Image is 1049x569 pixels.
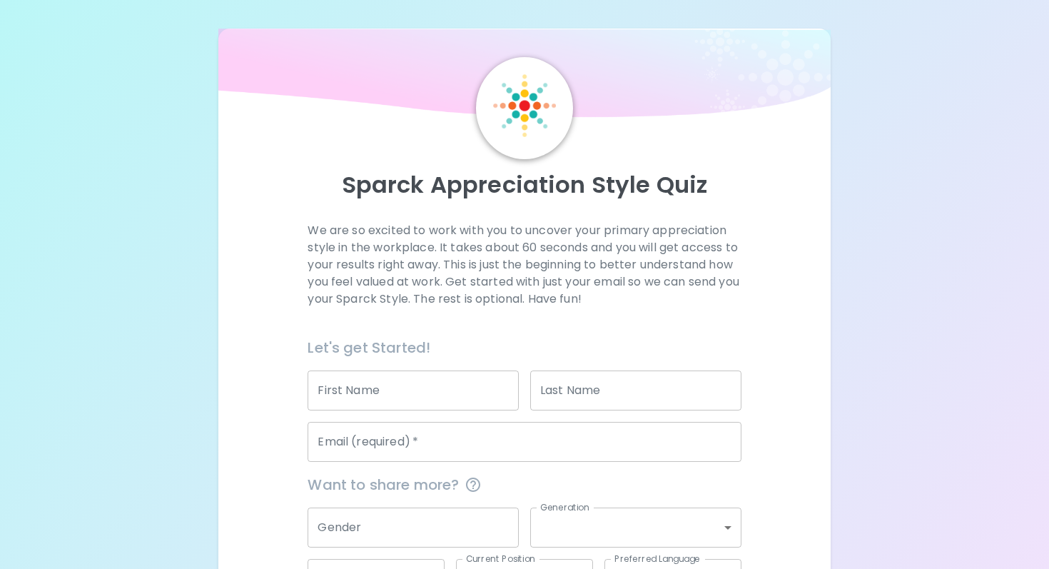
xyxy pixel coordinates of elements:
img: wave [218,29,830,125]
h6: Let's get Started! [308,336,741,359]
label: Preferred Language [614,553,700,565]
svg: This information is completely confidential and only used for aggregated appreciation studies at ... [465,476,482,493]
label: Generation [540,501,589,513]
img: Sparck Logo [493,74,556,137]
span: Want to share more? [308,473,741,496]
p: We are so excited to work with you to uncover your primary appreciation style in the workplace. I... [308,222,741,308]
p: Sparck Appreciation Style Quiz [235,171,813,199]
label: Current Position [466,553,535,565]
